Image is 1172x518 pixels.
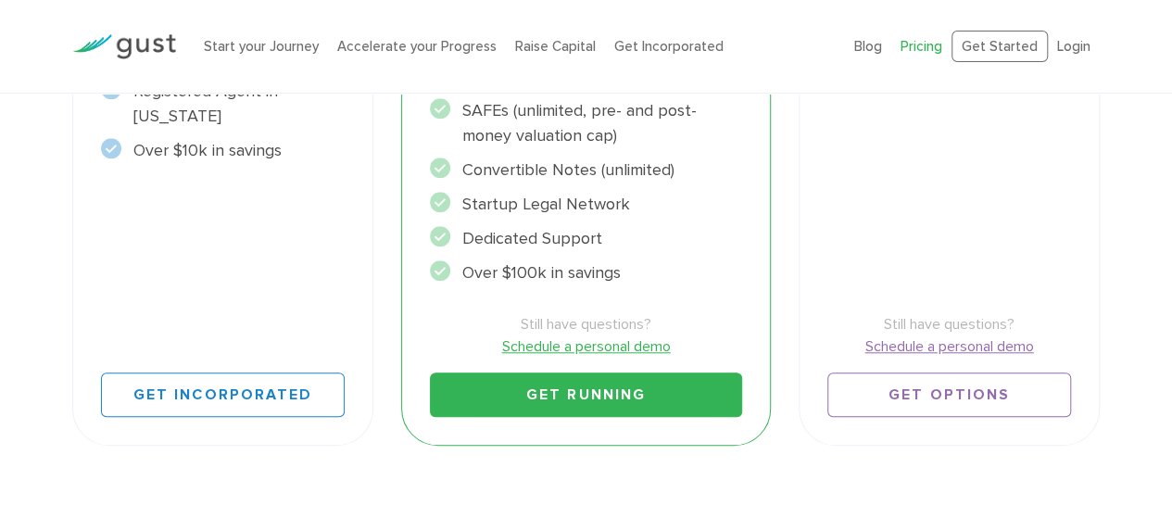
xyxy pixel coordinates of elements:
li: Over $10k in savings [101,138,345,163]
a: Get Incorporated [614,38,724,55]
li: Convertible Notes (unlimited) [430,158,742,183]
a: Get Options [827,373,1071,417]
a: Get Incorporated [101,373,345,417]
a: Login [1057,38,1090,55]
a: Schedule a personal demo [430,335,742,358]
li: Over $100k in savings [430,260,742,285]
a: Get Running [430,373,742,417]
a: Schedule a personal demo [827,335,1071,358]
a: Blog [854,38,882,55]
a: Raise Capital [515,38,596,55]
a: Pricing [901,38,942,55]
a: Accelerate your Progress [337,38,497,55]
li: Startup Legal Network [430,192,742,217]
li: Dedicated Support [430,226,742,251]
span: Still have questions? [827,313,1071,335]
span: Still have questions? [430,313,742,335]
a: Get Started [951,31,1048,63]
li: SAFEs (unlimited, pre- and post-money valuation cap) [430,98,742,148]
img: Gust Logo [72,34,176,59]
li: Registered Agent in [US_STATE] [101,79,345,129]
a: Start your Journey [204,38,319,55]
